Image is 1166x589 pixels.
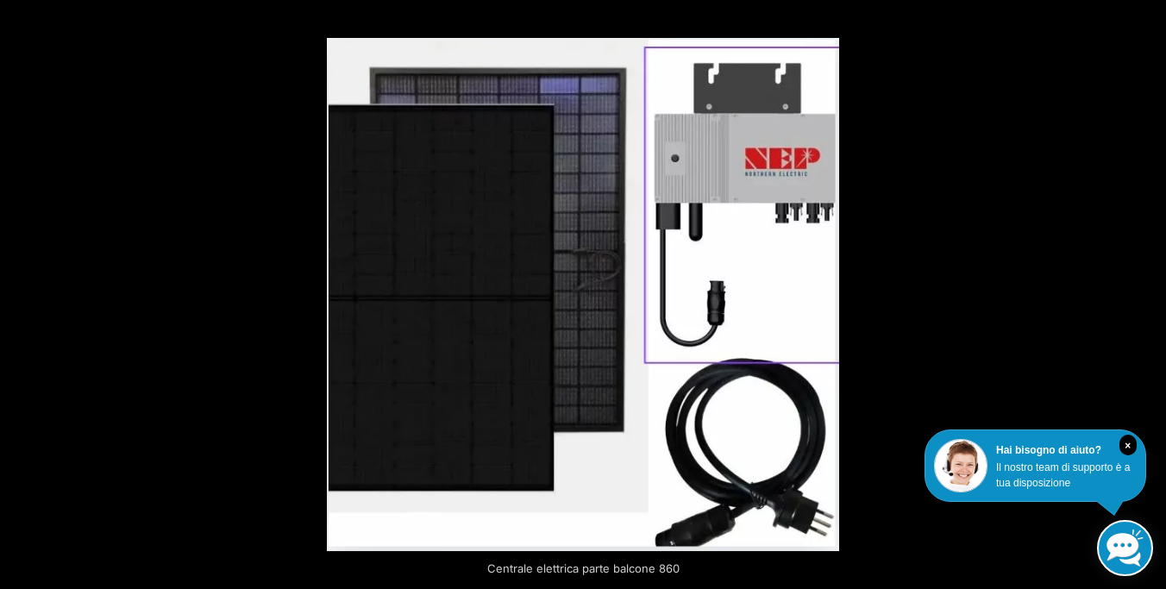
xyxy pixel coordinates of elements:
[996,461,1130,489] font: Il nostro team di supporto è a tua disposizione
[996,444,1101,456] font: Hai bisogno di aiuto?
[487,561,680,575] font: Centrale elettrica parte balcone 860
[1119,435,1137,455] i: Vicino
[1125,440,1131,452] font: ×
[934,439,987,492] img: Assistenza clienti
